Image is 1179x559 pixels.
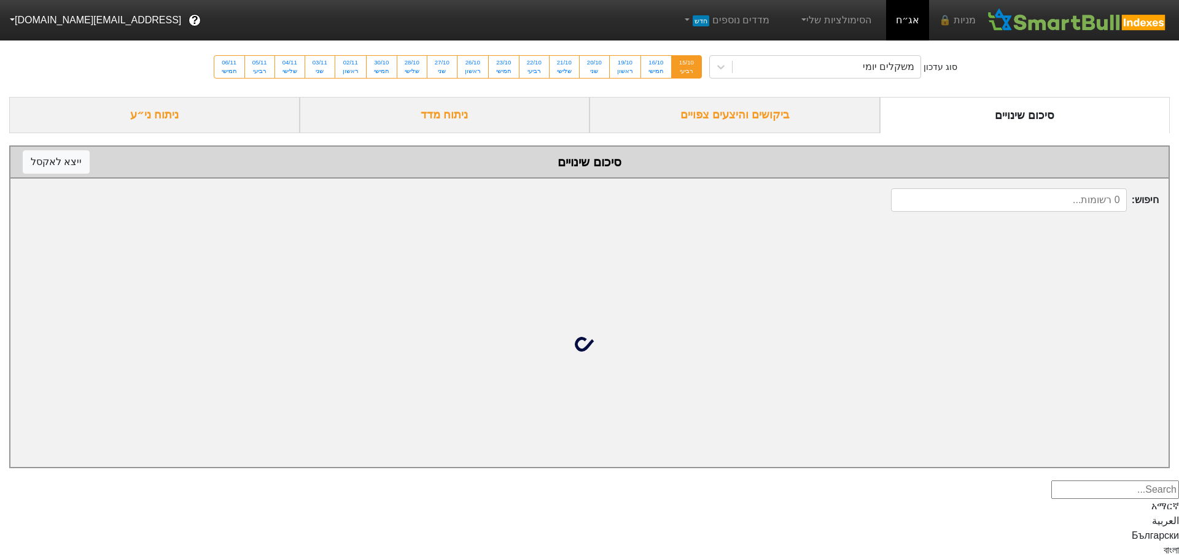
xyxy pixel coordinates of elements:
div: ראשון [465,67,481,75]
img: loading... [575,330,604,359]
div: 23/10 [496,58,512,67]
div: רביעי [679,67,694,75]
div: ניתוח ני״ע [9,97,300,133]
div: שני [435,67,449,75]
div: 15/10 [679,58,694,67]
div: 06/11 [222,58,237,67]
div: 20/10 [587,58,602,67]
div: חמישי [496,67,512,75]
div: 16/10 [648,58,664,67]
div: 22/10 [527,58,542,67]
div: ניתוח מדד [300,97,590,133]
div: חמישי [648,67,664,75]
div: שני [587,67,602,75]
span: חיפוש : [891,188,1159,212]
div: 02/11 [343,58,359,67]
div: 03/11 [313,58,327,67]
div: 26/10 [465,58,481,67]
div: 05/11 [252,58,267,67]
div: 28/10 [405,58,419,67]
div: שני [313,67,327,75]
div: רביעי [252,67,267,75]
div: שלישי [405,67,419,75]
a: מדדים נוספיםחדש [677,8,774,33]
div: משקלים יומי [863,60,914,74]
input: Search... [1051,480,1179,499]
span: ? [192,12,198,29]
div: חמישי [374,67,389,75]
div: 21/10 [557,58,572,67]
div: ראשון [617,67,633,75]
div: 27/10 [435,58,449,67]
div: ראשון [343,67,359,75]
img: SmartBull [986,8,1169,33]
div: ביקושים והיצעים צפויים [589,97,880,133]
div: רביעי [527,67,542,75]
div: סוג עדכון [924,61,957,74]
button: ייצא לאקסל [23,150,90,174]
div: שלישי [557,67,572,75]
div: שלישי [282,67,297,75]
input: 0 רשומות... [891,188,1127,212]
span: חדש [693,15,709,26]
div: חמישי [222,67,237,75]
div: 04/11 [282,58,297,67]
div: 19/10 [617,58,633,67]
div: סיכום שינויים [880,97,1170,133]
div: 30/10 [374,58,389,67]
a: הסימולציות שלי [794,8,876,33]
div: סיכום שינויים [23,153,1156,171]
